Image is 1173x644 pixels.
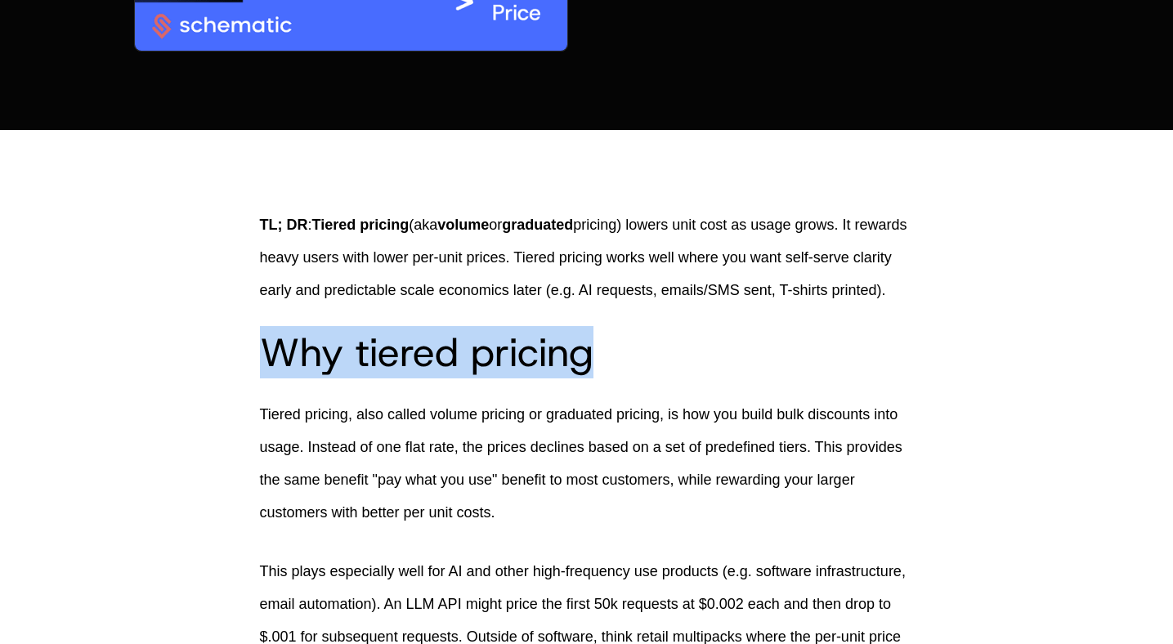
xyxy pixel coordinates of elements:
[437,217,489,233] span: volume
[260,217,308,233] span: TL; DR
[260,398,914,529] p: Tiered pricing, also called volume pricing or graduated pricing, is how you build bulk discounts ...
[312,217,410,233] span: Tiered pricing
[260,333,914,372] h2: Why tiered pricing
[260,208,914,306] p: : (aka or pricing) lowers unit cost as usage grows. It rewards heavy users with lower per-unit pr...
[502,217,573,233] span: graduated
